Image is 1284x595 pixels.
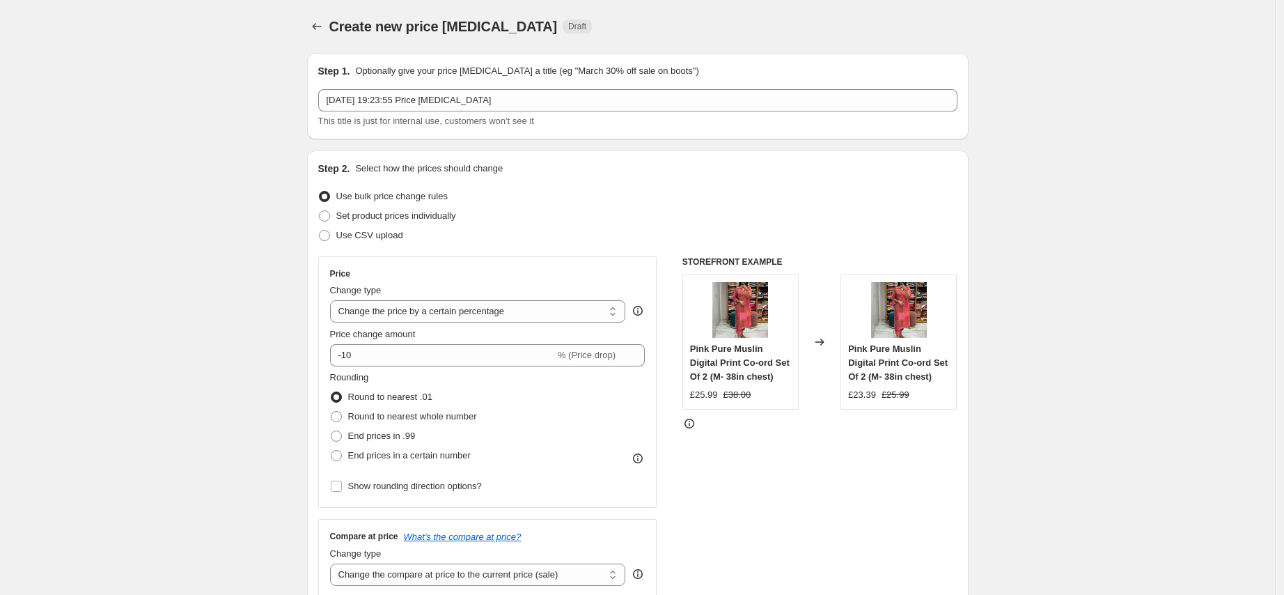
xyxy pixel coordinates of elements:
span: Price change amount [330,329,416,339]
h6: STOREFRONT EXAMPLE [682,256,957,268]
span: Show rounding direction options? [348,481,482,491]
span: £25.99 [882,389,909,400]
button: Price change jobs [307,17,327,36]
span: End prices in a certain number [348,450,471,461]
span: Set product prices individually [336,210,456,221]
span: Change type [330,548,382,559]
span: Round to nearest .01 [348,392,432,402]
h2: Step 1. [318,64,350,78]
span: Use bulk price change rules [336,191,448,201]
img: WhatsAppImage2023-12-27at11.53.38PM_80x.jpg [712,282,768,338]
span: This title is just for internal use, customers won't see it [318,116,534,126]
img: WhatsAppImage2023-12-27at11.53.38PM_80x.jpg [871,282,927,338]
span: Round to nearest whole number [348,411,477,422]
span: Draft [568,21,586,32]
span: End prices in .99 [348,431,416,441]
input: -15 [330,344,555,366]
span: Create new price [MEDICAL_DATA] [329,19,558,34]
button: What's the compare at price? [404,532,522,542]
div: help [631,567,645,581]
div: help [631,304,645,318]
span: £25.99 [690,389,718,400]
span: Use CSV upload [336,230,403,240]
span: Pink Pure Muslin Digital Print Co-ord Set Of 2 (M- 38in chest) [690,343,790,382]
p: Optionally give your price [MEDICAL_DATA] a title (eg "March 30% off sale on boots") [355,64,698,78]
span: Rounding [330,372,369,382]
h3: Compare at price [330,531,398,542]
span: Pink Pure Muslin Digital Print Co-ord Set Of 2 (M- 38in chest) [848,343,948,382]
input: 30% off holiday sale [318,89,957,111]
h3: Price [330,268,350,279]
span: £23.39 [848,389,876,400]
span: % (Price drop) [558,350,616,360]
h2: Step 2. [318,162,350,176]
p: Select how the prices should change [355,162,503,176]
span: £38.00 [723,389,751,400]
span: Change type [330,285,382,295]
